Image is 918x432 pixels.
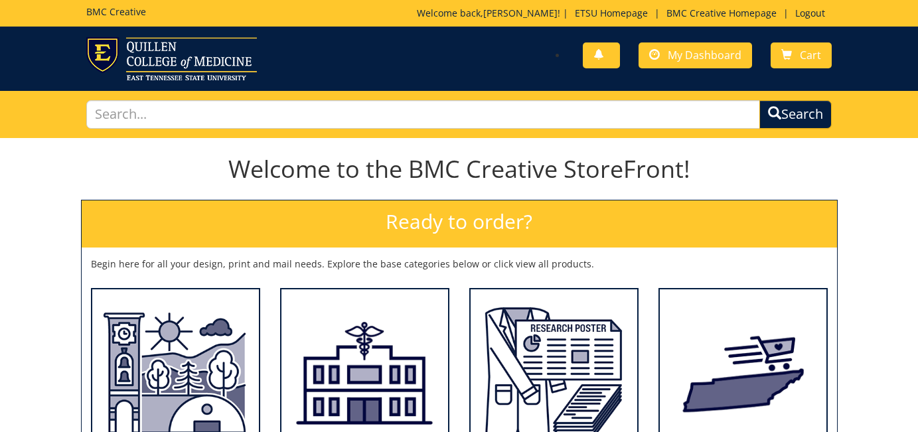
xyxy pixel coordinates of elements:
[800,48,821,62] span: Cart
[789,7,832,19] a: Logout
[759,100,832,129] button: Search
[568,7,654,19] a: ETSU Homepage
[483,7,558,19] a: [PERSON_NAME]
[771,42,832,68] a: Cart
[417,7,832,20] p: Welcome back, ! | | |
[639,42,752,68] a: My Dashboard
[668,48,741,62] span: My Dashboard
[86,7,146,17] h5: BMC Creative
[82,200,837,248] h2: Ready to order?
[660,7,783,19] a: BMC Creative Homepage
[91,257,828,271] p: Begin here for all your design, print and mail needs. Explore the base categories below or click ...
[81,156,838,182] h1: Welcome to the BMC Creative StoreFront!
[86,100,760,129] input: Search...
[86,37,257,80] img: ETSU logo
